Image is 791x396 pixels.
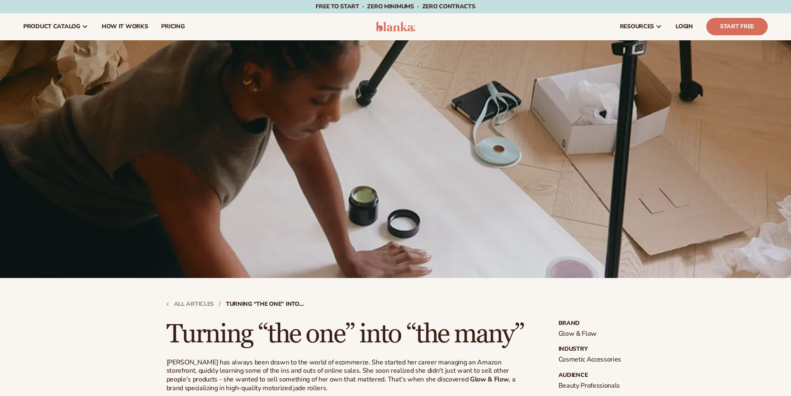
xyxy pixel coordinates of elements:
[167,301,214,307] a: All articles
[161,23,184,30] span: pricing
[669,13,700,40] a: LOGIN
[316,2,475,10] span: Free to start · ZERO minimums · ZERO contracts
[167,320,532,348] h1: Turning “the one” into “the many”
[95,13,155,40] a: How It Works
[706,18,768,35] a: Start Free
[470,375,509,384] strong: Glow & Flow
[558,372,625,378] strong: Audience
[17,13,95,40] a: product catalog
[558,381,625,390] p: Beauty Professionals
[558,320,625,326] strong: Brand
[676,23,693,30] span: LOGIN
[376,22,415,32] img: logo
[102,23,148,30] span: How It Works
[558,330,625,338] p: Glow & Flow
[219,301,221,307] strong: /
[167,358,532,393] p: [PERSON_NAME] has always been drawn to the world of ecommerce. She started her career managing an...
[226,301,305,307] strong: Turning “the one” into “the many”
[23,23,80,30] span: product catalog
[613,13,669,40] a: resources
[154,13,191,40] a: pricing
[620,23,654,30] span: resources
[558,355,625,364] p: Cosmetic Accessories
[558,346,625,352] strong: Industry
